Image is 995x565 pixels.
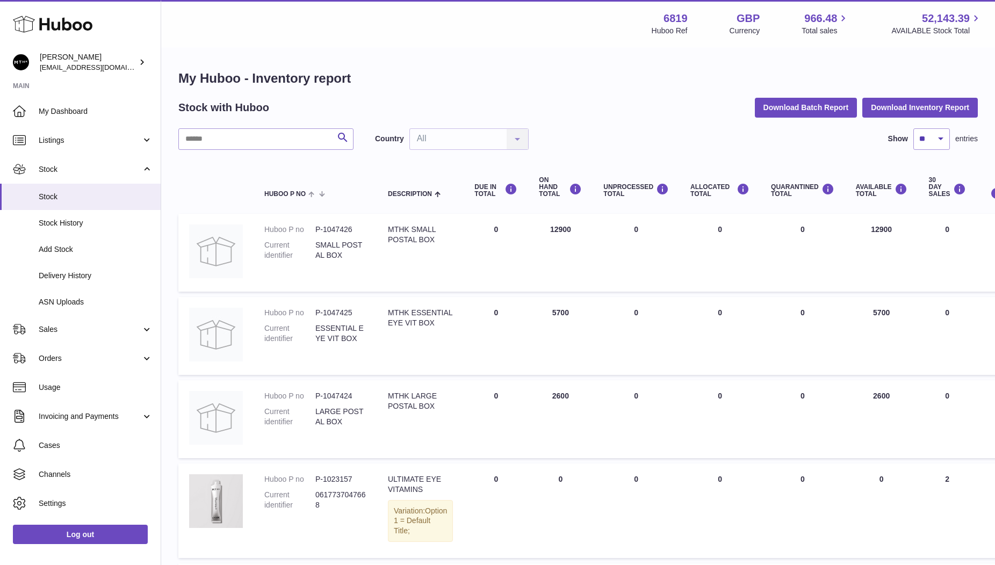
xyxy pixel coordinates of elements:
[264,224,315,235] dt: Huboo P no
[888,134,908,144] label: Show
[189,308,243,361] img: product image
[388,391,453,411] div: MTHK LARGE POSTAL BOX
[39,353,141,364] span: Orders
[388,308,453,328] div: MTHK ESSENTIAL EYE VIT BOX
[593,297,680,375] td: 0
[315,224,366,235] dd: P-1047426
[804,11,837,26] span: 966.48
[39,218,153,228] span: Stock History
[13,525,148,544] a: Log out
[845,463,918,558] td: 0
[528,463,593,558] td: 0
[771,183,834,198] div: QUARANTINED Total
[539,177,582,198] div: ON HAND Total
[755,98,857,117] button: Download Batch Report
[264,323,315,344] dt: Current identifier
[178,100,269,115] h2: Stock with Huboo
[845,214,918,292] td: 12900
[856,183,907,198] div: AVAILABLE Total
[845,297,918,375] td: 5700
[315,474,366,484] dd: P-1023157
[39,498,153,509] span: Settings
[918,297,977,375] td: 0
[39,244,153,255] span: Add Stock
[680,463,760,558] td: 0
[737,11,760,26] strong: GBP
[40,63,158,71] span: [EMAIL_ADDRESS][DOMAIN_NAME]
[528,214,593,292] td: 12900
[315,308,366,318] dd: P-1047425
[845,380,918,458] td: 2600
[39,164,141,175] span: Stock
[664,11,688,26] strong: 6819
[802,26,849,36] span: Total sales
[264,308,315,318] dt: Huboo P no
[39,271,153,281] span: Delivery History
[264,490,315,510] dt: Current identifier
[375,134,404,144] label: Country
[315,240,366,260] dd: SMALL POSTAL BOX
[264,391,315,401] dt: Huboo P no
[802,11,849,36] a: 966.48 Total sales
[593,214,680,292] td: 0
[189,224,243,278] img: product image
[690,183,749,198] div: ALLOCATED Total
[680,214,760,292] td: 0
[388,474,453,495] div: ULTIMATE EYE VITAMINS
[862,98,978,117] button: Download Inventory Report
[464,297,528,375] td: 0
[801,225,805,234] span: 0
[918,463,977,558] td: 2
[13,54,29,70] img: amar@mthk.com
[918,380,977,458] td: 0
[593,463,680,558] td: 0
[39,440,153,451] span: Cases
[264,240,315,260] dt: Current identifier
[178,70,978,87] h1: My Huboo - Inventory report
[315,490,366,510] dd: 0617737047668
[922,11,970,26] span: 52,143.39
[189,391,243,445] img: product image
[891,11,982,36] a: 52,143.39 AVAILABLE Stock Total
[680,380,760,458] td: 0
[39,135,141,146] span: Listings
[39,469,153,480] span: Channels
[388,500,453,542] div: Variation:
[39,382,153,393] span: Usage
[593,380,680,458] td: 0
[315,323,366,344] dd: ESSENTIAL EYE VIT BOX
[603,183,669,198] div: UNPROCESSED Total
[264,474,315,484] dt: Huboo P no
[39,106,153,117] span: My Dashboard
[39,192,153,202] span: Stock
[464,463,528,558] td: 0
[730,26,760,36] div: Currency
[528,380,593,458] td: 2600
[929,177,966,198] div: 30 DAY SALES
[680,297,760,375] td: 0
[388,224,453,245] div: MTHK SMALL POSTAL BOX
[40,52,136,73] div: [PERSON_NAME]
[464,380,528,458] td: 0
[394,506,447,535] span: Option 1 = Default Title;
[801,392,805,400] span: 0
[652,26,688,36] div: Huboo Ref
[388,191,432,198] span: Description
[474,183,517,198] div: DUE IN TOTAL
[315,391,366,401] dd: P-1047424
[464,214,528,292] td: 0
[39,297,153,307] span: ASN Uploads
[528,297,593,375] td: 5700
[801,308,805,317] span: 0
[955,134,978,144] span: entries
[264,407,315,427] dt: Current identifier
[918,214,977,292] td: 0
[891,26,982,36] span: AVAILABLE Stock Total
[39,324,141,335] span: Sales
[39,411,141,422] span: Invoicing and Payments
[189,474,243,528] img: product image
[801,475,805,483] span: 0
[264,191,306,198] span: Huboo P no
[315,407,366,427] dd: LARGE POSTAL BOX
